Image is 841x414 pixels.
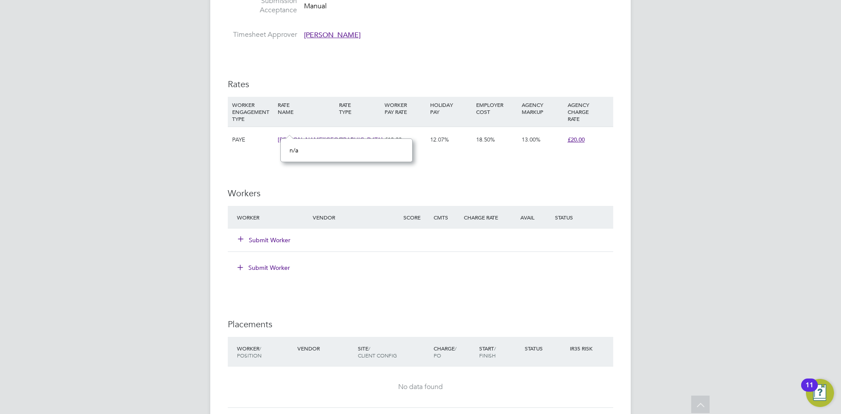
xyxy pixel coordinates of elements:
[304,31,360,39] span: [PERSON_NAME]
[568,340,598,356] div: IR35 Risk
[434,345,456,359] span: / PO
[462,209,507,225] div: Charge Rate
[568,136,585,143] span: £20.00
[238,236,291,244] button: Submit Worker
[231,261,297,275] button: Submit Worker
[431,209,462,225] div: Cmts
[476,136,495,143] span: 18.50%
[382,127,428,152] div: £13.33
[230,97,276,127] div: WORKER ENGAGEMENT TYPE
[519,97,565,120] div: AGENCY MARKUP
[806,379,834,407] button: Open Resource Center, 11 new notifications
[358,345,397,359] span: / Client Config
[295,340,356,356] div: Vendor
[430,136,449,143] span: 12.07%
[523,340,568,356] div: Status
[401,209,431,225] div: Score
[237,345,261,359] span: / Position
[228,188,613,199] h3: Workers
[278,136,383,143] span: [PERSON_NAME][GEOGRAPHIC_DATA]
[431,340,477,363] div: Charge
[304,2,327,11] span: Manual
[806,385,813,396] div: 11
[337,97,382,120] div: RATE TYPE
[235,340,295,363] div: Worker
[311,209,401,225] div: Vendor
[276,97,336,120] div: RATE NAME
[477,340,523,363] div: Start
[382,97,428,120] div: WORKER PAY RATE
[428,97,474,120] div: HOLIDAY PAY
[479,345,496,359] span: / Finish
[228,318,613,330] h3: Placements
[228,30,297,39] label: Timesheet Approver
[507,209,553,225] div: Avail
[337,127,382,152] div: Hourly
[565,97,611,127] div: AGENCY CHARGE RATE
[522,136,541,143] span: 13.00%
[230,127,276,152] div: PAYE
[356,340,431,363] div: Site
[235,209,311,225] div: Worker
[237,382,604,392] div: No data found
[290,146,298,154] span: n/a
[228,78,613,90] h3: Rates
[474,97,519,120] div: EMPLOYER COST
[553,209,613,225] div: Status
